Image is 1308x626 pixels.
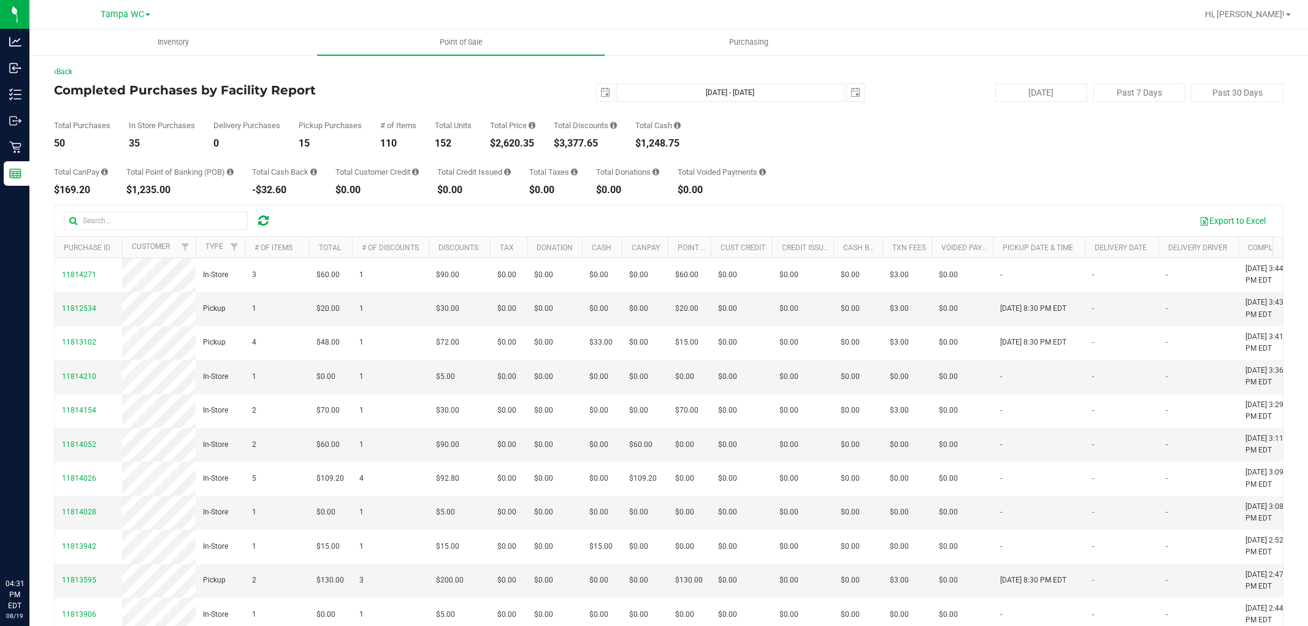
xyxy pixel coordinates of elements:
span: $20.00 [675,303,698,315]
span: $0.00 [316,506,335,518]
span: $0.00 [841,371,860,383]
span: $3.00 [890,405,909,416]
span: $0.00 [534,303,553,315]
span: - [1092,439,1094,451]
span: Pickup [203,337,226,348]
span: $72.00 [436,337,459,348]
span: $0.00 [841,405,860,416]
span: - [1000,439,1002,451]
span: Pickup [203,574,226,586]
span: - [1000,269,1002,281]
span: $0.00 [841,574,860,586]
span: $0.00 [316,371,335,383]
span: [DATE] 8:30 PM EDT [1000,337,1066,348]
span: $0.00 [534,371,553,383]
div: Delivery Purchases [213,121,280,129]
div: $0.00 [678,185,766,195]
span: [DATE] 3:09 PM EDT [1245,467,1292,490]
span: $0.00 [629,303,648,315]
span: 1 [359,371,364,383]
div: $3,377.65 [554,139,617,148]
span: $70.00 [316,405,340,416]
span: $109.20 [316,473,344,484]
span: $0.00 [534,541,553,552]
a: Inventory [29,29,317,55]
a: Delivery Date [1095,243,1147,252]
inline-svg: Analytics [9,36,21,48]
span: 2 [252,439,256,451]
span: 1 [359,269,364,281]
div: Total Discounts [554,121,617,129]
span: $15.00 [316,541,340,552]
span: $0.00 [939,506,958,518]
span: - [1166,506,1168,518]
span: $0.00 [890,541,909,552]
span: [DATE] 3:44 PM EDT [1245,263,1292,286]
a: Point of Banking (POB) [678,243,765,252]
span: $15.00 [675,337,698,348]
span: - [1092,541,1094,552]
div: Total CanPay [54,168,108,176]
span: 2 [252,405,256,416]
div: $2,620.35 [490,139,535,148]
span: $0.00 [718,541,737,552]
span: 2 [252,574,256,586]
span: - [1092,303,1094,315]
a: CanPay [632,243,660,252]
span: [DATE] 3:36 PM EDT [1245,365,1292,388]
span: $0.00 [779,405,798,416]
span: $20.00 [316,303,340,315]
span: $0.00 [675,541,694,552]
span: $0.00 [718,337,737,348]
span: $0.00 [890,506,909,518]
span: In-Store [203,269,228,281]
span: $0.00 [675,439,694,451]
span: $0.00 [939,439,958,451]
span: - [1166,269,1168,281]
span: select [597,84,614,101]
div: $169.20 [54,185,108,195]
span: 4 [252,337,256,348]
span: $0.00 [629,574,648,586]
span: $0.00 [316,609,335,620]
span: $0.00 [589,574,608,586]
span: 11814210 [62,372,96,381]
span: 4 [359,473,364,484]
span: 5 [252,473,256,484]
span: $70.00 [675,405,698,416]
span: $0.00 [939,371,958,383]
span: $200.00 [436,574,464,586]
span: $3.00 [890,303,909,315]
div: In Store Purchases [129,121,195,129]
span: Point of Sale [423,37,499,48]
span: $0.00 [718,506,737,518]
span: [DATE] 3:43 PM EDT [1245,297,1292,320]
div: Total Purchases [54,121,110,129]
span: - [1092,405,1094,416]
a: Filter [175,237,196,258]
input: Search... [64,212,248,230]
span: $0.00 [497,574,516,586]
span: $0.00 [589,439,608,451]
span: $0.00 [675,506,694,518]
a: Total [319,243,341,252]
a: Completed At [1248,243,1301,252]
span: In-Store [203,541,228,552]
span: - [1000,541,1002,552]
span: $0.00 [675,371,694,383]
span: - [1166,574,1168,586]
span: [DATE] 3:29 PM EDT [1245,399,1292,422]
span: Purchasing [713,37,785,48]
div: Total Taxes [529,168,578,176]
span: $0.00 [890,439,909,451]
span: 1 [359,337,364,348]
span: $0.00 [497,303,516,315]
span: $0.00 [890,371,909,383]
button: Past 30 Days [1191,83,1283,102]
span: 1 [359,303,364,315]
div: Total Price [490,121,535,129]
span: $0.00 [497,541,516,552]
span: [DATE] 2:52 PM EDT [1245,535,1292,558]
span: In-Store [203,473,228,484]
span: $92.80 [436,473,459,484]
